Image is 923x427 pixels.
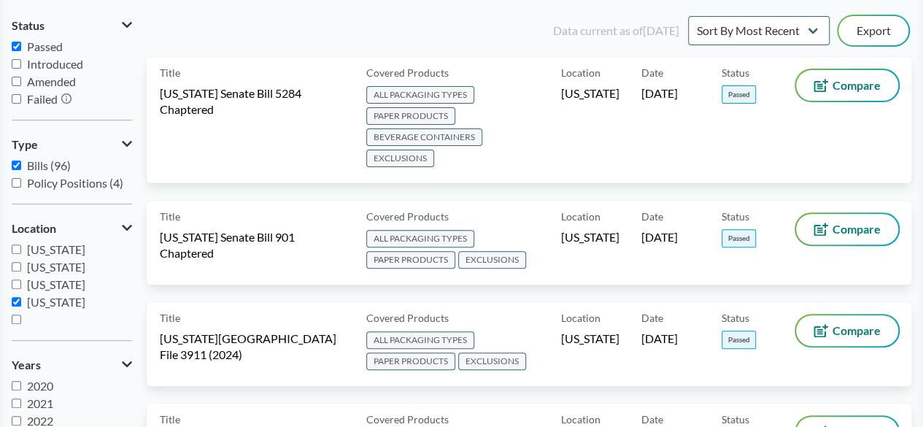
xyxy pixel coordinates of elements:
span: PAPER PRODUCTS [366,251,455,269]
span: [US_STATE] [27,295,85,309]
span: Date [641,65,663,80]
button: Location [12,216,132,241]
span: [US_STATE] [561,85,619,101]
input: Bills (96) [12,161,21,170]
input: [US_STATE] [12,297,21,307]
span: Status [722,412,749,427]
span: Status [722,310,749,326]
input: [US_STATE] [12,245,21,254]
span: Passed [722,331,756,349]
span: Location [561,310,600,326]
span: EXCLUSIONS [458,251,526,269]
span: [US_STATE] Senate Bill 5284 Chaptered [160,85,349,118]
span: [US_STATE] [561,331,619,347]
span: Years [12,358,41,372]
input: 2022 [12,416,21,426]
span: Passed [27,39,63,53]
span: Title [160,65,180,80]
span: Policy Positions (4) [27,176,123,190]
input: 2021 [12,399,21,408]
span: Compare [833,223,881,235]
span: Date [641,412,663,427]
span: [US_STATE] [561,229,619,245]
span: Bills (96) [27,158,71,172]
span: EXCLUSIONS [458,353,526,370]
span: Covered Products [366,310,449,326]
span: Location [561,412,600,427]
span: Location [561,209,600,224]
span: [US_STATE] [27,242,85,256]
span: Introduced [27,57,83,71]
span: [US_STATE] [27,260,85,274]
span: Location [12,222,56,235]
div: Data current as of [DATE] [553,22,679,39]
span: ALL PACKAGING TYPES [366,86,474,104]
span: Location [561,65,600,80]
span: Status [722,209,749,224]
input: [US_STATE] [12,280,21,289]
button: Compare [796,70,898,101]
span: [DATE] [641,331,678,347]
input: 2020 [12,381,21,391]
span: Date [641,310,663,326]
span: [US_STATE] Senate Bill 901 Chaptered [160,229,349,261]
span: EXCLUSIONS [366,150,434,167]
span: PAPER PRODUCTS [366,353,455,370]
input: Failed [12,94,21,104]
span: Passed [722,229,756,247]
span: [DATE] [641,229,678,245]
span: Title [160,310,180,326]
span: Status [12,19,45,32]
button: Years [12,353,132,377]
span: Date [641,209,663,224]
span: Compare [833,325,881,336]
input: [GEOGRAPHIC_DATA] [12,315,21,324]
span: ALL PACKAGING TYPES [366,331,474,349]
button: Compare [796,214,898,245]
span: Covered Products [366,209,449,224]
input: Amended [12,77,21,86]
button: Type [12,132,132,157]
span: Amended [27,74,76,88]
span: Covered Products [366,412,449,427]
span: [DATE] [641,85,678,101]
span: 2021 [27,396,53,410]
span: PAPER PRODUCTS [366,107,455,125]
span: 2020 [27,379,53,393]
span: Passed [722,85,756,104]
span: Status [722,65,749,80]
input: Policy Positions (4) [12,178,21,188]
span: Covered Products [366,65,449,80]
span: [US_STATE][GEOGRAPHIC_DATA] File 3911 (2024) [160,331,349,363]
span: Compare [833,80,881,91]
span: BEVERAGE CONTAINERS [366,128,482,146]
span: Title [160,209,180,224]
span: Title [160,412,180,427]
button: Status [12,13,132,38]
span: [US_STATE] [27,277,85,291]
button: Compare [796,315,898,346]
span: Type [12,138,38,151]
span: Failed [27,92,58,106]
input: Passed [12,42,21,51]
input: [US_STATE] [12,262,21,272]
span: ALL PACKAGING TYPES [366,230,474,247]
input: Introduced [12,59,21,69]
button: Export [838,16,908,45]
